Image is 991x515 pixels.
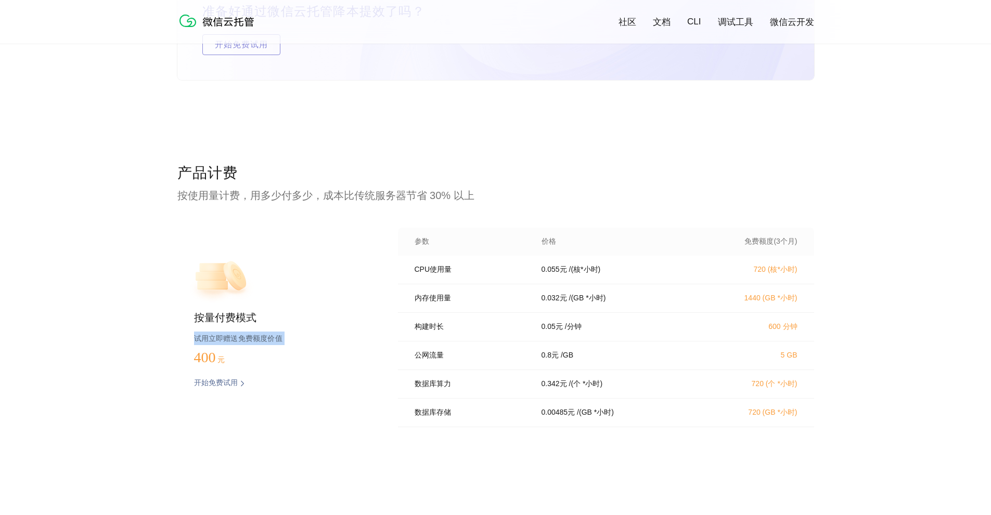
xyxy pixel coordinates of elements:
p: / 分钟 [565,322,582,332]
p: 600 分钟 [706,322,797,332]
a: 微信云托管 [177,24,261,33]
p: 5 GB [706,351,797,359]
p: 720 (核*小时) [706,265,797,274]
p: 试用立即赠送免费额度价值 [194,332,365,345]
p: 0.05 元 [542,322,563,332]
p: 公网流量 [415,351,527,360]
p: 按量付费模式 [194,311,365,325]
p: 按使用量计费，用多少付多少，成本比传统服务器节省 30% 以上 [177,188,814,203]
a: 微信云开发 [770,16,814,28]
p: / (GB *小时) [577,408,614,417]
p: / (GB *小时) [569,294,606,303]
p: 价格 [542,237,556,246]
a: 调试工具 [718,16,753,28]
p: 0.055 元 [542,265,567,274]
p: / GB [561,351,573,360]
a: 文档 [653,16,671,28]
p: 内存使用量 [415,294,527,303]
img: 微信云托管 [177,10,261,31]
p: 720 (个 *小时) [706,379,797,389]
p: 720 (GB *小时) [706,408,797,417]
p: 0.342 元 [542,379,567,389]
a: CLI [687,17,701,27]
p: / (个 *小时) [569,379,603,389]
p: CPU使用量 [415,265,527,274]
p: / (核*小时) [569,265,601,274]
p: 0.032 元 [542,294,567,303]
p: 数据库存储 [415,408,527,417]
p: 开始免费试用 [194,378,238,389]
p: 400 [194,349,246,366]
p: 产品计费 [177,163,814,184]
p: 1440 (GB *小时) [706,294,797,303]
p: 0.00485 元 [542,408,575,417]
span: 元 [217,356,225,364]
p: 0.8 元 [542,351,559,360]
p: 参数 [415,237,527,246]
a: 社区 [619,16,636,28]
p: 数据库算力 [415,379,527,389]
p: 构建时长 [415,322,527,332]
p: 免费额度(3个月) [706,237,797,246]
span: 开始免费试用 [203,34,280,55]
